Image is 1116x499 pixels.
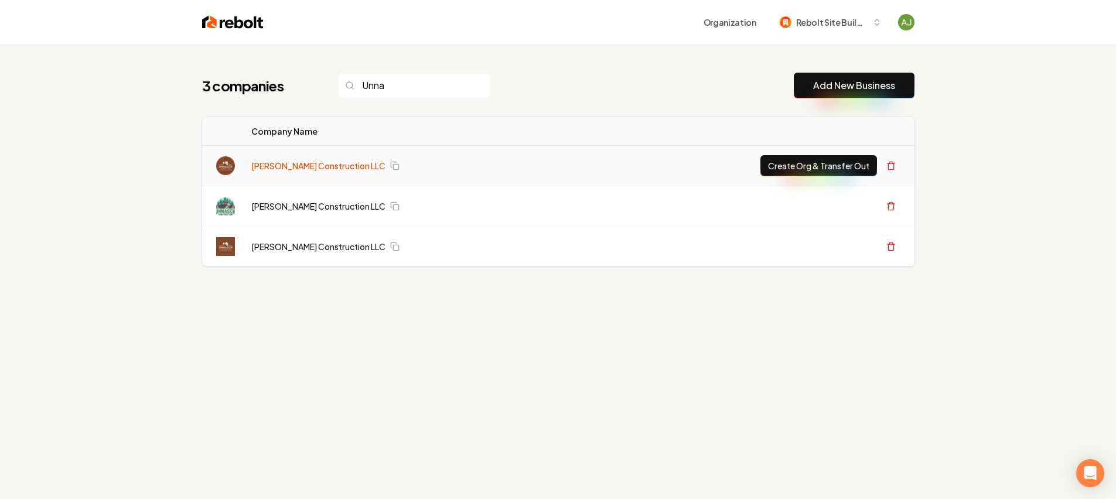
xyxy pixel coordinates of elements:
[202,14,264,30] img: Rebolt Logo
[216,237,235,256] img: Unnasch Construction LLC logo
[251,160,385,172] a: [PERSON_NAME] Construction LLC
[216,156,235,175] img: Unnasch Construction LLC logo
[794,73,914,98] button: Add New Business
[202,76,315,95] h1: 3 companies
[251,241,385,252] a: [PERSON_NAME] Construction LLC
[898,14,914,30] button: Open user button
[796,16,868,29] span: Rebolt Site Builder
[813,78,895,93] a: Add New Business
[760,155,877,176] button: Create Org & Transfer Out
[1076,459,1104,487] div: Open Intercom Messenger
[697,12,763,33] button: Organization
[780,16,791,28] img: Rebolt Site Builder
[251,200,385,212] a: [PERSON_NAME] Construction LLC
[216,197,235,216] img: Unnasch Construction LLC logo
[898,14,914,30] img: AJ Nimeh
[338,73,490,98] input: Search...
[242,117,582,146] th: Company Name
